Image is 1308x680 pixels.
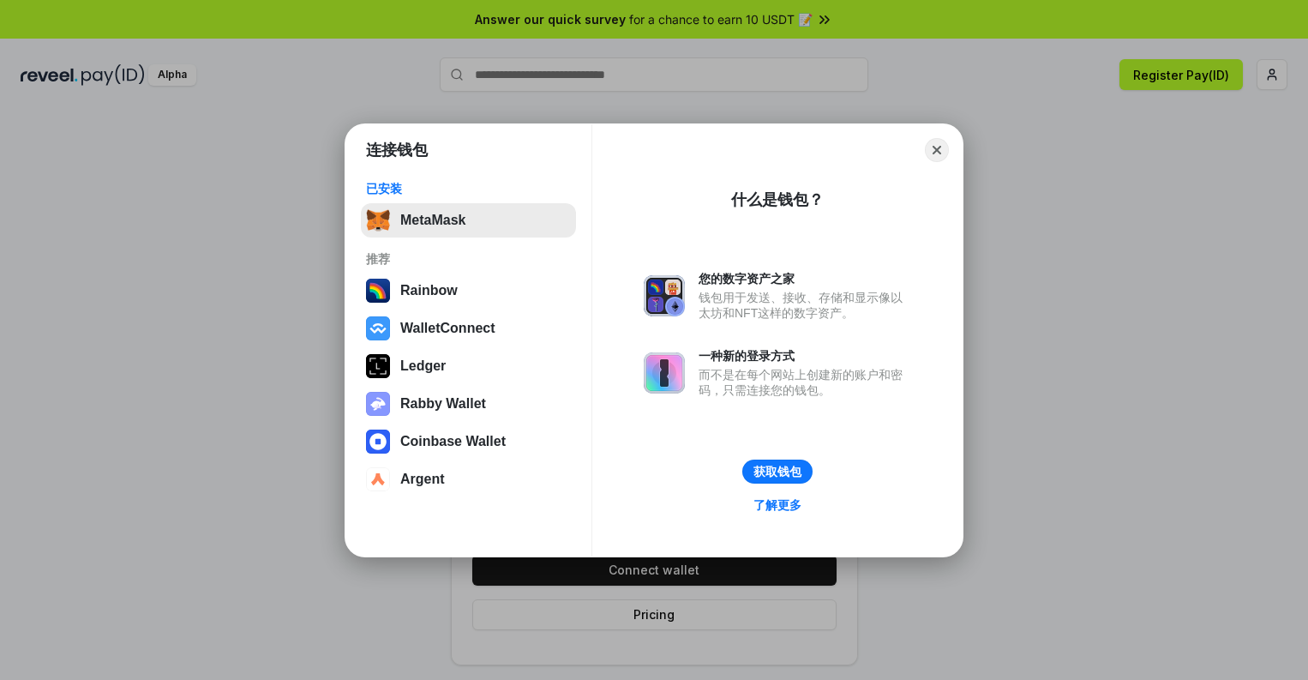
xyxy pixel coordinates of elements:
div: Argent [400,472,445,487]
div: 已安装 [366,181,571,196]
div: MetaMask [400,213,465,228]
button: Close [925,138,949,162]
img: svg+xml,%3Csvg%20xmlns%3D%22http%3A%2F%2Fwww.w3.org%2F2000%2Fsvg%22%20width%3D%2228%22%20height%3... [366,354,390,378]
img: svg+xml,%3Csvg%20xmlns%3D%22http%3A%2F%2Fwww.w3.org%2F2000%2Fsvg%22%20fill%3D%22none%22%20viewBox... [644,275,685,316]
button: MetaMask [361,203,576,238]
div: 而不是在每个网站上创建新的账户和密码，只需连接您的钱包。 [699,367,911,398]
div: 获取钱包 [753,464,801,479]
h1: 连接钱包 [366,140,428,160]
div: 什么是钱包？ [731,190,824,210]
button: 获取钱包 [742,460,813,484]
img: svg+xml,%3Csvg%20width%3D%22120%22%20height%3D%22120%22%20viewBox%3D%220%200%20120%20120%22%20fil... [366,279,390,303]
button: Rainbow [361,274,576,308]
img: svg+xml,%3Csvg%20xmlns%3D%22http%3A%2F%2Fwww.w3.org%2F2000%2Fsvg%22%20fill%3D%22none%22%20viewBox... [644,352,685,394]
img: svg+xml,%3Csvg%20xmlns%3D%22http%3A%2F%2Fwww.w3.org%2F2000%2Fsvg%22%20fill%3D%22none%22%20viewBox... [366,392,390,416]
img: svg+xml,%3Csvg%20fill%3D%22none%22%20height%3D%2233%22%20viewBox%3D%220%200%2035%2033%22%20width%... [366,208,390,232]
div: WalletConnect [400,321,495,336]
img: svg+xml,%3Csvg%20width%3D%2228%22%20height%3D%2228%22%20viewBox%3D%220%200%2028%2028%22%20fill%3D... [366,430,390,454]
div: 您的数字资产之家 [699,271,911,286]
button: WalletConnect [361,311,576,346]
div: Ledger [400,358,446,374]
button: Argent [361,462,576,496]
div: Rainbow [400,283,458,298]
button: Ledger [361,349,576,383]
div: Coinbase Wallet [400,434,506,449]
button: Rabby Wallet [361,387,576,421]
div: 推荐 [366,251,571,267]
div: Rabby Wallet [400,396,486,412]
div: 一种新的登录方式 [699,348,911,364]
a: 了解更多 [743,494,812,516]
div: 钱包用于发送、接收、存储和显示像以太坊和NFT这样的数字资产。 [699,290,911,321]
button: Coinbase Wallet [361,424,576,459]
img: svg+xml,%3Csvg%20width%3D%2228%22%20height%3D%2228%22%20viewBox%3D%220%200%2028%2028%22%20fill%3D... [366,467,390,491]
img: svg+xml,%3Csvg%20width%3D%2228%22%20height%3D%2228%22%20viewBox%3D%220%200%2028%2028%22%20fill%3D... [366,316,390,340]
div: 了解更多 [753,497,801,513]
